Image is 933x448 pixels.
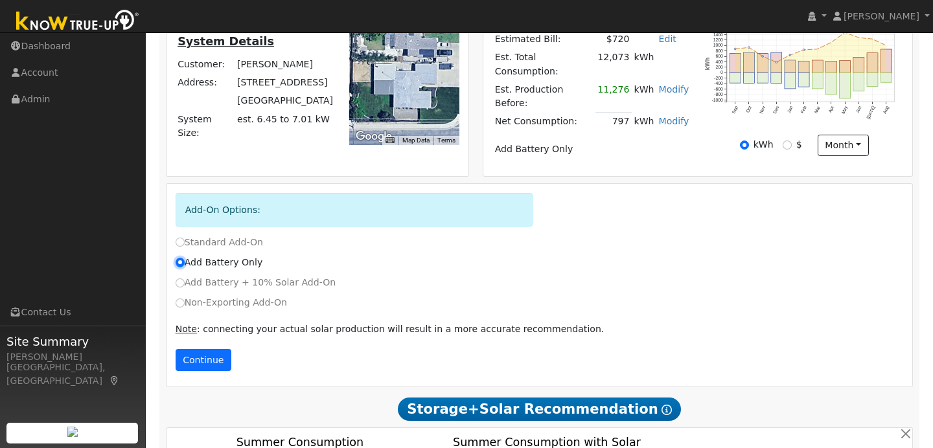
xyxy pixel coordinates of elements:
[757,73,768,83] rect: onclick=""
[715,65,723,69] text: 200
[783,140,792,150] input: $
[659,116,689,126] a: Modify
[386,136,395,145] button: Keyboard shortcuts
[855,105,862,113] text: Jun
[803,49,805,50] circle: onclick=""
[730,73,741,83] rect: onclick=""
[176,349,231,371] button: Continue
[743,52,754,73] rect: onclick=""
[798,61,809,73] rect: onclick=""
[713,43,723,47] text: 1000
[882,105,890,115] text: Aug
[235,92,336,110] td: [GEOGRAPHIC_DATA]
[352,128,395,145] a: Open this area in Google Maps (opens a new window)
[659,84,689,95] a: Modify
[632,49,691,80] td: kWh
[748,47,750,49] circle: onclick=""
[844,31,846,33] circle: onclick=""
[731,105,739,115] text: Sep
[595,49,632,80] td: 12,073
[714,92,723,96] text: -800
[853,73,864,91] rect: onclick=""
[10,7,146,36] img: Know True-Up
[176,238,185,247] input: Standard Add-On
[867,52,878,73] rect: onclick=""
[771,52,782,73] rect: onclick=""
[176,324,605,334] span: : connecting your actual solar production will result in a more accurate recommendation.
[492,140,691,158] td: Add Battery Only
[176,256,263,269] label: Add Battery Only
[6,361,139,388] div: [GEOGRAPHIC_DATA], [GEOGRAPHIC_DATA]
[235,110,336,142] td: System Size
[595,30,632,49] td: $720
[713,38,723,42] text: 1200
[176,193,533,226] div: Add-On Options:
[800,105,807,114] text: Feb
[818,135,869,157] button: month
[881,49,892,73] rect: onclick=""
[886,45,888,47] circle: onclick=""
[237,114,330,124] span: est. 6.45 to 7.01 kW
[176,278,185,287] input: Add Battery + 10% Solar Add-On
[711,97,723,102] text: -1000
[492,80,595,112] td: Est. Production Before:
[714,76,723,80] text: -200
[402,136,430,145] button: Map Data
[840,60,851,73] rect: onclick=""
[492,112,595,131] td: Net Consumption:
[785,60,796,73] rect: onclick=""
[745,105,752,113] text: Oct
[659,34,676,44] a: Edit
[762,55,764,57] circle: onclick=""
[176,56,235,74] td: Customer:
[840,73,851,98] rect: onclick=""
[176,110,235,142] td: System Size:
[853,57,864,73] rect: onclick=""
[176,298,185,308] input: Non-Exporting Add-On
[715,59,723,63] text: 400
[831,41,833,43] circle: onclick=""
[757,53,768,73] rect: onclick=""
[798,73,809,87] rect: onclick=""
[704,57,711,70] text: kWh
[866,105,876,120] text: [DATE]
[841,105,849,115] text: May
[662,405,672,415] i: Show Help
[714,87,723,91] text: -600
[789,54,791,56] circle: onclick=""
[740,140,749,150] input: kWh
[437,137,455,144] a: Terms (opens in new tab)
[720,70,723,74] text: 0
[796,138,802,151] label: $
[235,74,336,92] td: [STREET_ADDRESS]
[787,105,794,113] text: Jan
[713,32,723,36] text: 1400
[867,73,878,86] rect: onclick=""
[398,398,680,421] span: Storage+Solar Recommendation
[754,138,774,151] label: kWh
[817,48,819,50] circle: onclick=""
[6,350,139,364] div: [PERSON_NAME]
[812,60,823,73] rect: onclick=""
[785,73,796,89] rect: onclick=""
[595,80,632,112] td: 11,276
[844,11,919,21] span: [PERSON_NAME]
[776,61,777,63] circle: onclick=""
[771,73,782,83] rect: onclick=""
[176,324,197,334] u: Note
[178,35,274,48] u: System Details
[827,105,835,114] text: Apr
[812,73,823,89] rect: onclick=""
[734,48,736,50] circle: onclick=""
[871,38,873,40] circle: onclick=""
[814,105,822,114] text: Mar
[176,258,185,267] input: Add Battery Only
[67,427,78,437] img: retrieve
[176,276,336,289] label: Add Battery + 10% Solar Add-On
[715,54,723,58] text: 600
[492,49,595,80] td: Est. Total Consumption:
[881,73,892,82] rect: onclick=""
[492,30,595,49] td: Estimated Bill:
[714,81,723,85] text: -400
[176,236,263,249] label: Standard Add-On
